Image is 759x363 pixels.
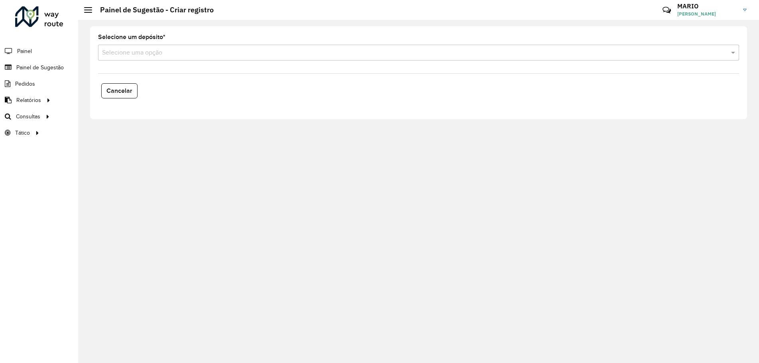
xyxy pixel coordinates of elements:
[16,112,40,121] span: Consultas
[658,2,675,19] a: Contato Rápido
[101,83,138,98] button: Cancelar
[15,129,30,137] span: Tático
[677,2,737,10] h3: MARIO
[16,63,64,72] span: Painel de Sugestão
[106,87,132,94] span: Cancelar
[16,96,41,104] span: Relatórios
[92,6,214,14] h2: Painel de Sugestão - Criar registro
[17,47,32,55] span: Painel
[98,32,165,42] label: Selecione um depósito
[677,10,737,18] span: [PERSON_NAME]
[15,80,35,88] span: Pedidos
